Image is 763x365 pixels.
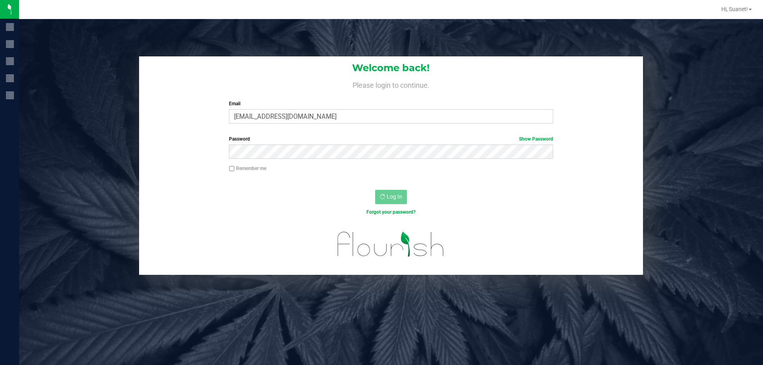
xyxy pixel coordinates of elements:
[519,136,553,142] a: Show Password
[139,63,643,73] h1: Welcome back!
[375,190,407,204] button: Log In
[328,224,454,265] img: flourish_logo.svg
[229,166,234,172] input: Remember me
[721,6,748,12] span: Hi, Suanet!
[139,79,643,89] h4: Please login to continue.
[229,165,266,172] label: Remember me
[229,100,553,107] label: Email
[387,193,402,200] span: Log In
[229,136,250,142] span: Password
[366,209,416,215] a: Forgot your password?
